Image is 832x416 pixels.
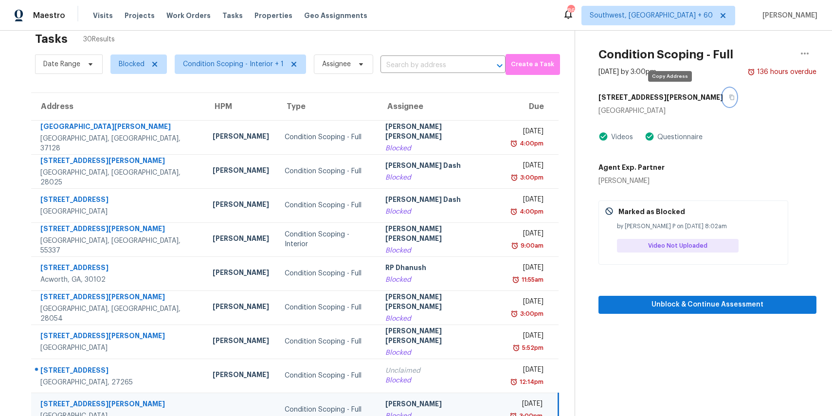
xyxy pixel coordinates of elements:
div: Condition Scoping - Full [285,405,370,415]
div: [GEOGRAPHIC_DATA] [598,106,816,116]
div: 136 hours overdue [755,67,816,77]
img: Overdue Alarm Icon [510,139,518,148]
div: [PERSON_NAME] [PERSON_NAME] [385,122,495,144]
div: 868 [567,6,574,16]
div: [PERSON_NAME] [PERSON_NAME] [385,292,495,314]
div: [PERSON_NAME] [PERSON_NAME] [385,224,495,246]
th: HPM [205,93,277,120]
span: Condition Scoping - Interior + 1 [183,59,284,69]
div: Condition Scoping - Full [285,166,370,176]
div: [DATE] [510,195,543,207]
span: Southwest, [GEOGRAPHIC_DATA] + 60 [590,11,713,20]
div: [STREET_ADDRESS] [40,195,197,207]
div: Blocked [385,144,495,153]
th: Address [31,93,205,120]
div: Blocked [385,173,495,182]
input: Search by address [380,58,478,73]
div: [DATE] [510,365,543,377]
div: [STREET_ADDRESS][PERSON_NAME] [40,399,197,411]
div: [DATE] [510,399,543,411]
div: [DATE] [510,297,543,309]
div: [PERSON_NAME] [213,131,269,144]
div: [STREET_ADDRESS][PERSON_NAME] [40,292,197,304]
span: Date Range [43,59,80,69]
div: 4:00pm [518,207,543,217]
div: Condition Scoping - Full [285,200,370,210]
button: Create a Task [506,54,561,75]
div: [STREET_ADDRESS][PERSON_NAME] [40,156,197,168]
div: [STREET_ADDRESS] [40,263,197,275]
div: Blocked [385,376,495,385]
div: [GEOGRAPHIC_DATA], [GEOGRAPHIC_DATA], 28025 [40,168,197,187]
div: [PERSON_NAME] [213,302,269,314]
div: Acworth, GA, 30102 [40,275,197,285]
h5: Agent Exp. Partner [598,163,665,172]
div: [STREET_ADDRESS][PERSON_NAME] [40,331,197,343]
span: Projects [125,11,155,20]
div: 4:00pm [518,139,543,148]
span: Maestro [33,11,65,20]
div: 9:00am [519,241,543,251]
div: Blocked [385,275,495,285]
div: [PERSON_NAME] [213,199,269,212]
img: Overdue Alarm Icon [747,67,755,77]
span: Assignee [322,59,351,69]
img: Gray Cancel Icon [605,207,614,216]
span: Tasks [222,12,243,19]
div: [GEOGRAPHIC_DATA], [GEOGRAPHIC_DATA], 28054 [40,304,197,324]
div: [DATE] [510,331,543,343]
div: Blocked [385,348,495,358]
span: Properties [254,11,292,20]
img: Overdue Alarm Icon [511,241,519,251]
h2: Tasks [35,34,68,44]
h5: [STREET_ADDRESS][PERSON_NAME] [598,92,723,102]
div: [PERSON_NAME] Dash [385,161,495,173]
div: 3:00pm [518,309,543,319]
span: Work Orders [166,11,211,20]
span: Video Not Uploaded [648,241,711,251]
span: Blocked [119,59,145,69]
div: [DATE] [510,229,543,241]
div: [GEOGRAPHIC_DATA], [GEOGRAPHIC_DATA], 37128 [40,134,197,153]
div: Condition Scoping - Full [285,303,370,312]
div: [GEOGRAPHIC_DATA], [GEOGRAPHIC_DATA], 55337 [40,236,197,255]
img: Artifact Present Icon [598,131,608,142]
div: [PERSON_NAME] [213,268,269,280]
button: Open [493,59,506,72]
div: [DATE] by 3:00pm [598,67,656,77]
div: [GEOGRAPHIC_DATA] [40,343,197,353]
div: Condition Scoping - Full [285,371,370,380]
div: [DATE] [510,161,543,173]
span: Geo Assignments [304,11,367,20]
div: 5:52pm [520,343,543,353]
div: Condition Scoping - Full [285,337,370,346]
img: Overdue Alarm Icon [510,309,518,319]
div: 3:00pm [518,173,543,182]
img: Overdue Alarm Icon [512,275,520,285]
img: Overdue Alarm Icon [510,377,518,387]
div: [PERSON_NAME] [385,399,495,411]
img: Artifact Present Icon [645,131,654,142]
span: Visits [93,11,113,20]
th: Assignee [378,93,503,120]
div: Condition Scoping - Interior [285,230,370,249]
div: [GEOGRAPHIC_DATA], 27265 [40,378,197,387]
div: [STREET_ADDRESS][PERSON_NAME] [40,224,197,236]
div: Questionnaire [654,132,703,142]
div: 11:55am [520,275,543,285]
div: Condition Scoping - Full [285,269,370,278]
div: [PERSON_NAME] [213,165,269,178]
div: [GEOGRAPHIC_DATA] [40,207,197,217]
div: 12:14pm [518,377,543,387]
span: Create a Task [510,59,556,70]
div: by [PERSON_NAME] P on [DATE] 8:02am [617,221,782,231]
div: [PERSON_NAME] [213,370,269,382]
div: Blocked [385,207,495,217]
img: Overdue Alarm Icon [510,207,518,217]
div: Unclaimed [385,366,495,376]
div: [PERSON_NAME] Dash [385,195,495,207]
th: Type [277,93,378,120]
button: Unblock & Continue Assessment [598,296,816,314]
div: Blocked [385,246,495,255]
th: Due [503,93,559,120]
